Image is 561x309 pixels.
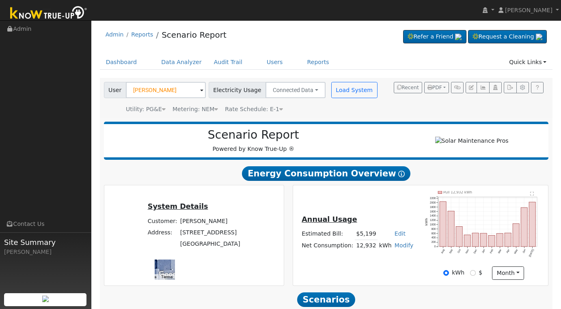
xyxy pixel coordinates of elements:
text: kWh [425,218,428,226]
div: Utility: PG&E [126,105,166,114]
text: 400 [431,236,436,239]
text: Feb [489,249,494,254]
a: Open this area in Google Maps (opens a new window) [157,269,183,280]
text: Nov [465,249,470,254]
a: Terms (opens in new tab) [161,275,173,279]
text: 2200 [430,197,436,200]
text: 0 [434,245,436,248]
text: 1000 [430,223,436,226]
rect: onclick="" [521,208,527,247]
td: [GEOGRAPHIC_DATA] [179,238,242,249]
text: 1400 [430,215,436,217]
text: Aug [440,249,445,254]
text: Sep [449,249,453,254]
div: Metering: NEM [173,105,218,114]
text: 600 [431,232,436,235]
text: 200 [431,241,436,244]
rect: onclick="" [496,234,503,247]
a: Reports [131,31,153,38]
rect: onclick="" [513,223,519,247]
text: [DATE] [528,249,535,257]
span: Electricity Usage [209,82,266,98]
span: Energy Consumption Overview [242,166,410,181]
input: Select a User [126,82,206,98]
td: [PERSON_NAME] [179,215,242,227]
text: Dec [473,249,478,254]
button: Load System [331,82,378,98]
img: Solar Maintenance Pros [435,137,509,145]
text: 800 [431,227,436,230]
text: Oct [457,249,461,253]
text: 1600 [430,210,436,213]
td: Address: [146,227,179,238]
u: System Details [148,202,208,210]
rect: onclick="" [488,236,495,247]
img: retrieve [455,34,462,40]
u: Annual Usage [302,215,357,223]
rect: onclick="" [472,233,479,247]
a: Request a Cleaning [468,30,547,44]
span: [PERSON_NAME] [505,7,552,13]
rect: onclick="" [529,202,535,247]
button: Recent [394,82,422,93]
td: Customer: [146,215,179,227]
span: Site Summary [4,237,87,248]
span: Scenarios [297,292,355,307]
text: May [514,249,519,255]
a: Reports [301,55,335,70]
button: month [492,266,524,280]
a: Edit [395,230,406,237]
text: 2000 [430,201,436,204]
a: Audit Trail [208,55,248,70]
td: Net Consumption: [300,240,355,251]
span: User [104,82,126,98]
rect: onclick="" [456,227,462,247]
a: Modify [395,242,414,249]
text: Mar [497,249,502,254]
a: Help Link [531,82,544,93]
button: PDF [424,82,449,93]
input: kWh [443,270,449,276]
text: Apr [506,249,511,254]
a: Quick Links [503,55,552,70]
span: PDF [427,85,442,90]
button: Generate Report Link [451,82,464,93]
label: kWh [452,268,464,277]
td: kWh [378,240,393,251]
a: Admin [106,31,124,38]
a: Scenario Report [162,30,227,40]
rect: onclick="" [440,202,446,247]
i: Show Help [398,171,405,177]
rect: onclick="" [480,233,487,247]
input: $ [470,270,476,276]
td: $5,199 [355,228,378,240]
button: Connected Data [265,82,326,98]
img: retrieve [42,296,49,302]
img: retrieve [536,34,542,40]
div: [PERSON_NAME] [4,248,87,256]
button: Multi-Series Graph [477,82,489,93]
rect: onclick="" [448,211,454,247]
button: Settings [516,82,529,93]
a: Users [261,55,289,70]
button: Edit User [466,82,477,93]
text: 1800 [430,206,436,208]
td: [STREET_ADDRESS] [179,227,242,238]
img: Know True-Up [6,4,91,23]
td: 12,932 [355,240,378,251]
h2: Scenario Report [112,128,395,142]
label: $ [479,268,482,277]
img: Google [157,269,183,280]
text: Jun [522,249,526,254]
a: Dashboard [100,55,143,70]
rect: onclick="" [505,233,511,247]
td: Estimated Bill: [300,228,355,240]
text: Jan [481,249,485,254]
text: Pull 12,932 kWh [443,190,472,194]
a: Data Analyzer [155,55,208,70]
text:  [530,191,534,195]
a: Refer a Friend [403,30,466,44]
span: Alias: E1 [225,106,283,112]
text: 1200 [430,219,436,221]
button: Export Interval Data [504,82,516,93]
